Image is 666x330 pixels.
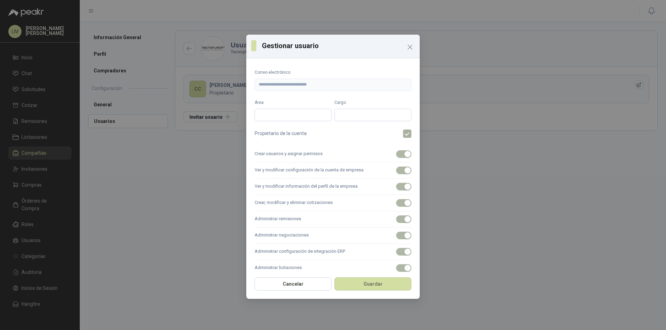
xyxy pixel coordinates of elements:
[255,162,411,179] label: Ver y modificar configuración de la cuenta de empresa
[334,99,411,106] label: Cargo
[396,183,411,190] button: Ver y modificar información del perfil de la empresa
[255,195,411,211] label: Crear, modificar y eliminar cotizaciones
[396,232,411,239] button: Administrar negociaciones
[255,99,332,106] label: Área
[255,130,307,138] p: Propietario de la cuenta
[396,199,411,207] button: Crear, modificar y eliminar cotizaciones
[255,69,411,76] label: Correo electrónico
[255,211,411,228] label: Administrar remisiones
[396,167,411,174] button: Ver y modificar configuración de la cuenta de empresa
[396,264,411,272] button: Administrar licitaciones
[255,146,411,162] label: Crear usuarios y asignar permisos
[334,277,411,291] button: Guardar
[255,179,411,195] label: Ver y modificar información del perfil de la empresa
[396,248,411,256] button: Administrar configuración de integración ERP
[255,244,411,260] label: Administrar configuración de integración ERP
[255,260,411,276] label: Administrar licitaciones
[396,150,411,158] button: Crear usuarios y asignar permisos
[396,215,411,223] button: Administrar remisiones
[404,42,416,53] button: Close
[255,277,332,291] button: Cancelar
[262,41,415,51] h3: Gestionar usuario
[255,228,411,244] label: Administrar negociaciones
